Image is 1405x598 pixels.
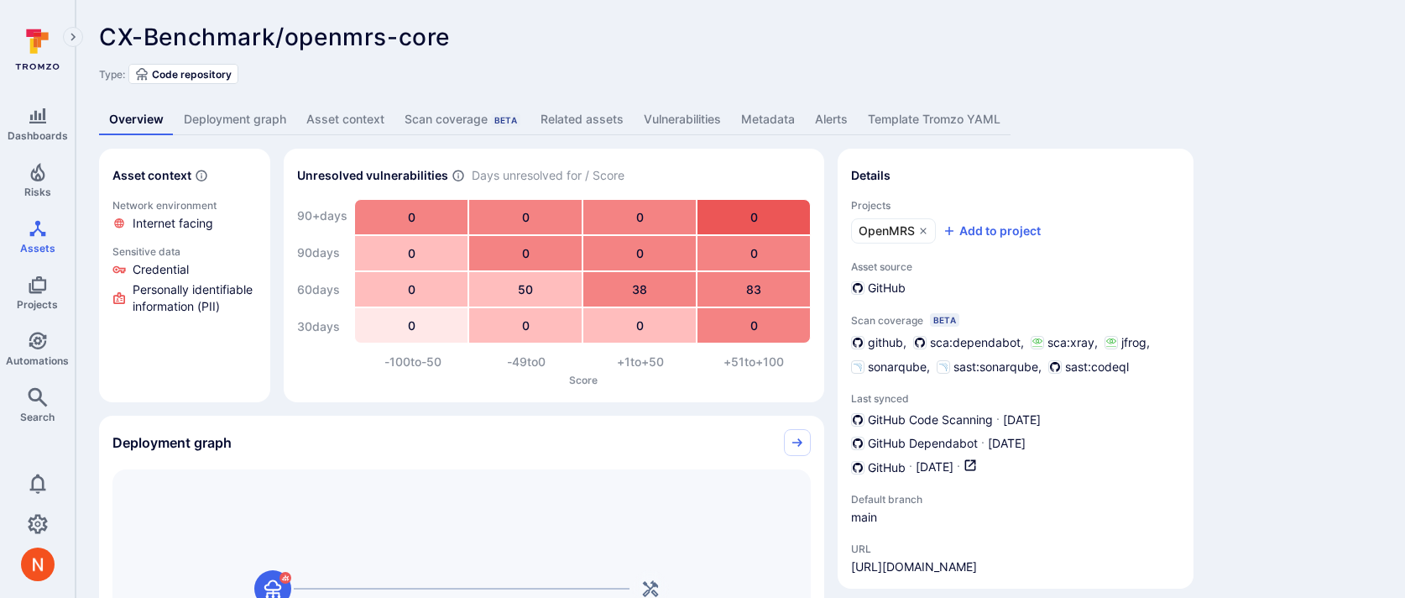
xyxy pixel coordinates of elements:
[805,104,858,135] a: Alerts
[851,392,1180,405] span: Last synced
[697,354,812,370] div: +51 to +100
[405,111,520,128] div: Scan coverage
[99,104,1381,135] div: Asset tabs
[868,459,906,476] span: GitHub
[964,459,977,476] a: Open in GitHub dashboard
[152,68,232,81] span: Code repository
[20,411,55,423] span: Search
[99,104,174,135] a: Overview
[297,273,347,307] div: 60 days
[858,104,1011,135] a: Template Tromzo YAML
[469,200,582,234] div: 0
[981,435,985,452] p: ·
[583,200,696,234] div: 0
[99,416,824,469] div: Collapse
[112,215,257,232] li: Internet facing
[20,242,55,254] span: Assets
[1105,333,1146,351] div: jfrog
[697,272,810,307] div: 83
[851,260,1180,273] span: Asset source
[697,200,810,234] div: 0
[469,236,582,270] div: 0
[355,236,467,270] div: 0
[851,333,903,351] div: github
[356,374,811,386] p: Score
[583,308,696,343] div: 0
[1003,412,1041,428] span: [DATE]
[583,272,696,307] div: 38
[851,167,891,184] h2: Details
[913,333,1021,351] div: sca:dependabot
[859,223,915,239] span: OpenMRS
[112,199,257,212] p: Network environment
[296,104,394,135] a: Asset context
[109,196,260,235] a: Click to view evidence
[470,354,584,370] div: -49 to 0
[24,186,51,198] span: Risks
[851,493,985,506] span: Default branch
[63,27,83,47] button: Expand navigation menu
[491,113,520,127] div: Beta
[356,354,470,370] div: -100 to -50
[916,459,953,476] span: [DATE]
[943,223,1041,239] button: Add to project
[297,167,448,184] h2: Unresolved vulnerabilities
[195,169,208,182] svg: Automatically discovered context associated with the asset
[851,358,927,375] div: sonarqube
[452,167,465,185] span: Number of vulnerabilities in status ‘Open’ ‘Triaged’ and ‘In process’ divided by score and scanne...
[99,23,450,51] span: CX-Benchmark/openmrs-core
[634,104,731,135] a: Vulnerabilities
[99,68,125,81] span: Type:
[297,236,347,270] div: 90 days
[112,167,191,184] h2: Asset context
[851,543,977,555] span: URL
[530,104,634,135] a: Related assets
[868,435,978,452] span: GitHub Dependabot
[851,199,1180,212] span: Projects
[17,298,58,311] span: Projects
[937,358,1038,375] div: sast:sonarqube
[851,314,923,327] span: Scan coverage
[909,459,912,476] p: ·
[1031,333,1094,351] div: sca:xray
[731,104,805,135] a: Metadata
[988,435,1026,452] span: [DATE]
[868,412,993,428] span: GitHub Code Scanning
[297,199,347,233] div: 90+ days
[112,281,257,315] li: Personally identifiable information (PII)
[697,308,810,343] div: 0
[112,261,257,278] li: Credential
[583,236,696,270] div: 0
[469,308,582,343] div: 0
[472,167,624,185] span: Days unresolved for / Score
[697,236,810,270] div: 0
[8,129,68,142] span: Dashboards
[851,509,985,526] span: main
[1048,358,1129,375] div: sast:codeql
[112,434,232,451] h2: Deployment graph
[112,245,257,258] p: Sensitive data
[21,548,55,581] img: ACg8ocIprwjrgDQnDsNSk9Ghn5p5-B8DpAKWoJ5Gi9syOE4K59tr4Q=s96-c
[67,30,79,45] i: Expand navigation menu
[957,459,960,476] p: ·
[174,104,296,135] a: Deployment graph
[851,559,977,575] a: [URL][DOMAIN_NAME]
[109,242,260,318] a: Click to view evidence
[583,354,697,370] div: +1 to +50
[996,412,1000,428] p: ·
[851,218,936,244] a: OpenMRS
[6,354,69,367] span: Automations
[930,313,959,327] div: Beta
[355,200,467,234] div: 0
[469,272,582,307] div: 50
[355,272,467,307] div: 0
[355,308,467,343] div: 0
[21,548,55,581] div: Neeren Patki
[297,310,347,344] div: 30 days
[851,280,906,296] div: GitHub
